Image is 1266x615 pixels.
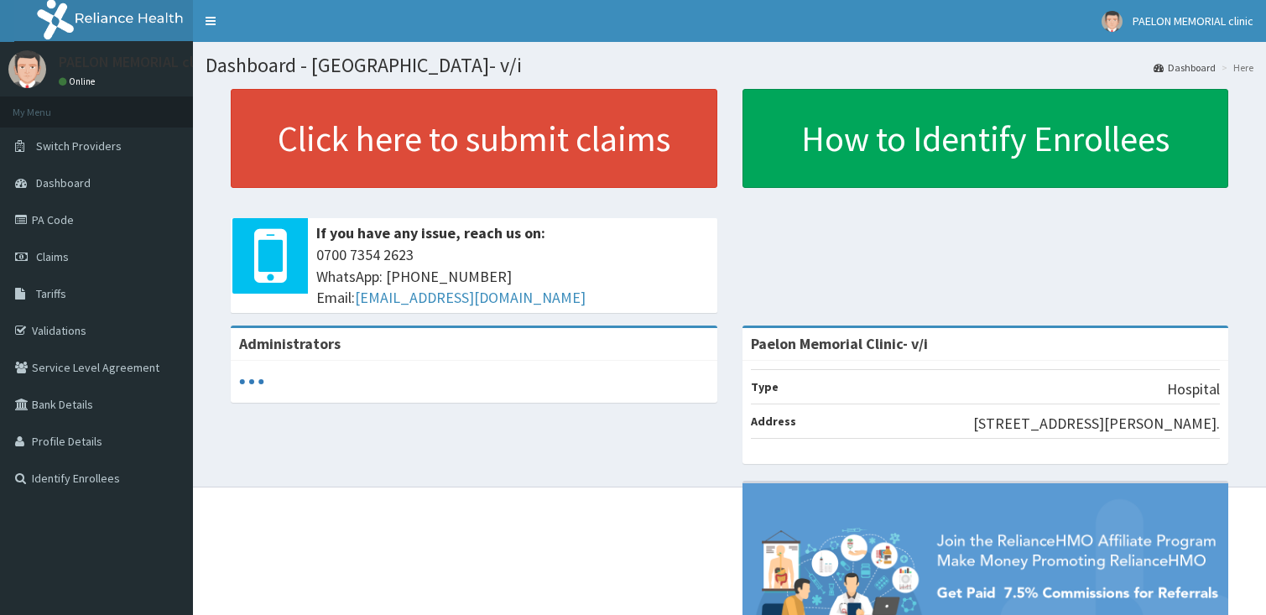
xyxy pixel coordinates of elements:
h1: Dashboard - [GEOGRAPHIC_DATA]- v/i [206,55,1253,76]
a: Online [59,76,99,87]
a: [EMAIL_ADDRESS][DOMAIN_NAME] [355,288,586,307]
span: Tariffs [36,286,66,301]
span: 0700 7354 2623 WhatsApp: [PHONE_NUMBER] Email: [316,244,709,309]
span: Switch Providers [36,138,122,154]
p: [STREET_ADDRESS][PERSON_NAME]. [973,413,1220,435]
a: How to Identify Enrollees [742,89,1229,188]
p: Hospital [1167,378,1220,400]
img: User Image [8,50,46,88]
a: Click here to submit claims [231,89,717,188]
img: User Image [1102,11,1123,32]
strong: Paelon Memorial Clinic- v/i [751,334,928,353]
b: Type [751,379,779,394]
b: Administrators [239,334,341,353]
svg: audio-loading [239,369,264,394]
span: Dashboard [36,175,91,190]
p: PAELON MEMORIAL clinic [59,55,216,70]
span: PAELON MEMORIAL clinic [1133,13,1253,29]
a: Dashboard [1154,60,1216,75]
b: Address [751,414,796,429]
b: If you have any issue, reach us on: [316,223,545,242]
li: Here [1217,60,1253,75]
span: Claims [36,249,69,264]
